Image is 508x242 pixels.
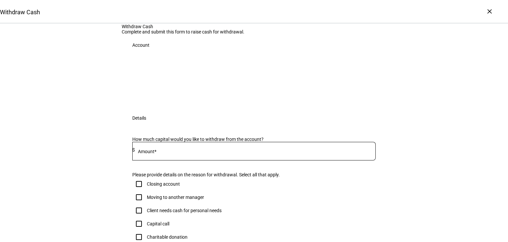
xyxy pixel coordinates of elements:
div: Complete and submit this form to raise cash for withdrawal. [122,29,386,34]
div: Account [132,42,149,48]
div: Withdraw Cash [122,24,386,29]
div: Charitable donation [147,234,188,240]
div: Client needs cash for personal needs [147,208,222,213]
div: Capital call [147,221,169,226]
div: Moving to another manager [147,195,204,200]
span: $ [132,147,135,152]
div: Closing account [147,181,180,187]
div: Details [132,115,146,121]
mat-label: Amount* [138,149,156,154]
div: × [484,6,495,17]
div: How much capital would you like to withdraw from the account? [132,137,376,142]
div: Please provide details on the reason for withdrawal. Select all that apply. [132,172,376,177]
